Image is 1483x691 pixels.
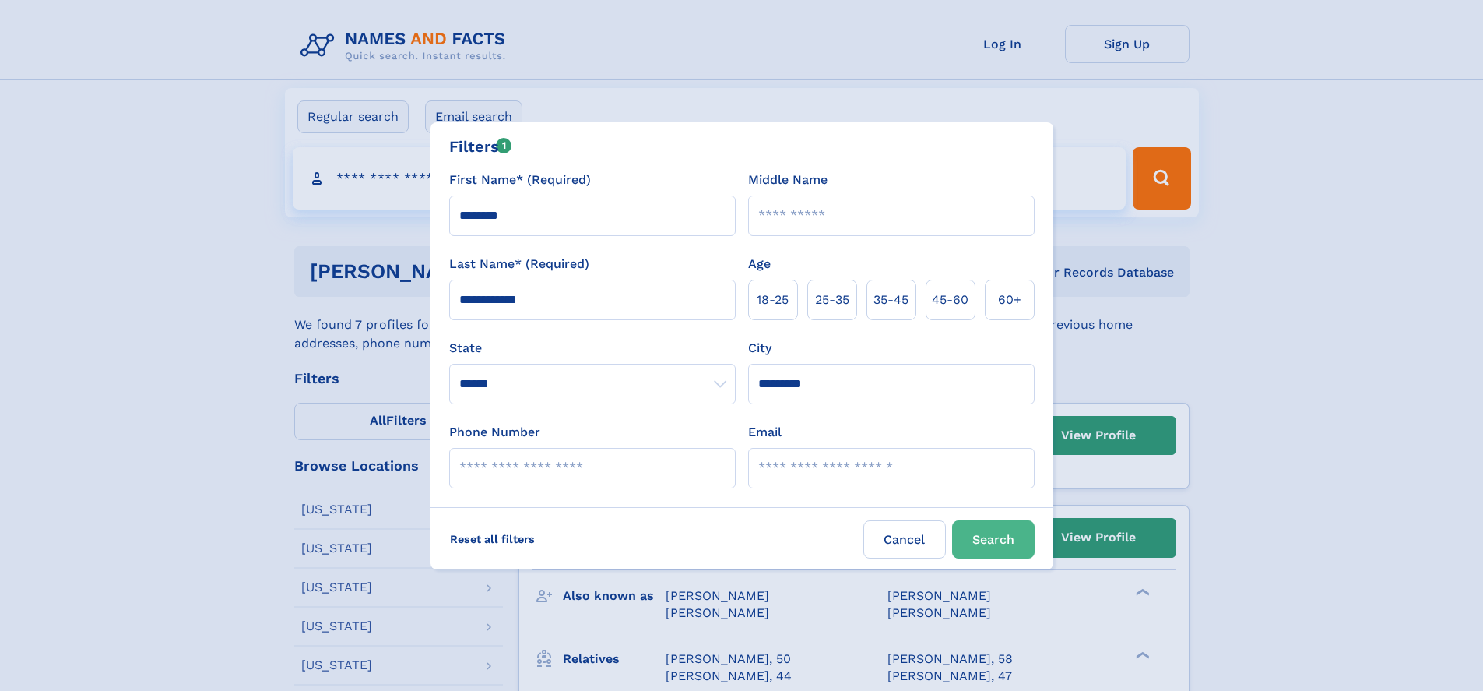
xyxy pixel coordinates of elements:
label: State [449,339,736,358]
label: Last Name* (Required) [449,255,589,273]
span: 45‑60 [932,291,968,309]
span: 60+ [998,291,1021,309]
label: Reset all filters [440,520,545,558]
label: First Name* (Required) [449,171,591,189]
span: 18‑25 [757,291,789,309]
span: 35‑45 [873,291,908,309]
label: Middle Name [748,171,828,189]
label: Phone Number [449,423,540,442]
button: Search [952,520,1035,559]
span: 25‑35 [815,291,849,309]
label: Email [748,423,782,442]
div: Filters [449,135,512,158]
label: City [748,339,771,358]
label: Cancel [863,520,946,559]
label: Age [748,255,771,273]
